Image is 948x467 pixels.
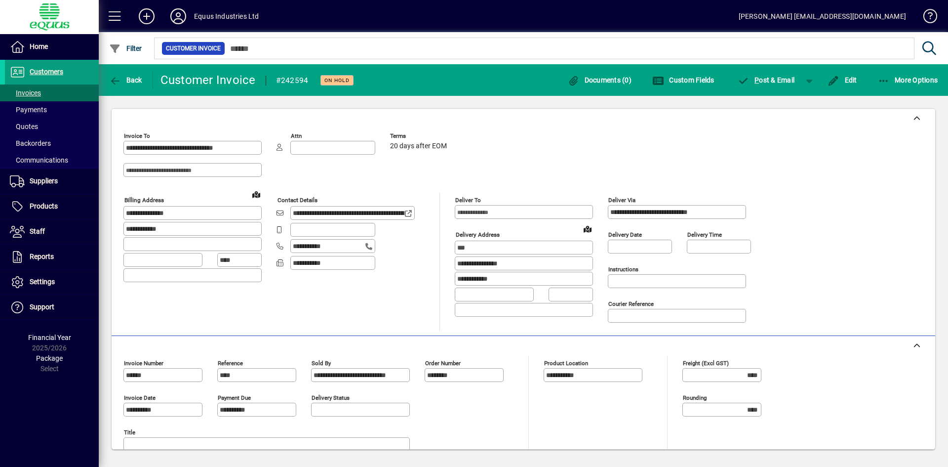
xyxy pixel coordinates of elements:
mat-label: Delivery status [312,394,350,401]
a: Settings [5,270,99,295]
span: Package [36,354,63,362]
mat-label: Instructions [608,266,638,273]
span: Back [109,76,142,84]
span: P [754,76,759,84]
a: Suppliers [5,169,99,194]
mat-label: Delivery time [687,231,722,238]
mat-label: Payment due [218,394,251,401]
span: Edit [828,76,857,84]
div: Customer Invoice [160,72,256,88]
mat-label: Sold by [312,360,331,367]
mat-label: Invoice number [124,360,163,367]
button: Filter [107,40,145,57]
mat-label: Attn [291,132,302,139]
span: Payments [10,106,47,114]
a: Staff [5,219,99,244]
a: Communications [5,152,99,169]
mat-label: Invoice date [124,394,156,401]
mat-label: Rounding [683,394,707,401]
span: Invoices [10,89,41,97]
a: Backorders [5,135,99,152]
span: Support [30,303,54,311]
span: 20 days after EOM [390,142,447,150]
span: Quotes [10,123,38,130]
mat-label: Reference [218,360,243,367]
span: Customer Invoice [166,43,221,53]
div: Equus Industries Ltd [194,8,259,24]
button: Post & Email [733,71,800,89]
span: Backorders [10,139,51,147]
span: ost & Email [738,76,795,84]
mat-label: Product location [544,360,588,367]
div: #242594 [276,73,309,88]
a: View on map [248,186,264,202]
span: Filter [109,44,142,52]
mat-label: Invoice To [124,132,150,139]
span: Custom Fields [652,76,714,84]
app-page-header-button: Back [99,71,153,89]
a: View on map [580,221,595,237]
a: Products [5,194,99,219]
span: Documents (0) [567,76,632,84]
button: More Options [875,71,941,89]
span: Communications [10,156,68,164]
a: Home [5,35,99,59]
mat-label: Delivery date [608,231,642,238]
mat-label: Freight (excl GST) [683,360,729,367]
button: Documents (0) [565,71,634,89]
mat-label: Deliver via [608,197,635,204]
button: Edit [825,71,860,89]
mat-label: Order number [425,360,461,367]
a: Reports [5,245,99,269]
a: Invoices [5,85,99,101]
a: Quotes [5,118,99,135]
span: Staff [30,227,45,235]
mat-label: Deliver To [455,197,481,204]
a: Payments [5,101,99,118]
button: Add [131,7,162,25]
span: Products [30,202,58,210]
button: Profile [162,7,194,25]
span: Settings [30,278,55,286]
a: Knowledge Base [916,2,936,34]
span: Suppliers [30,177,58,185]
span: Customers [30,68,63,76]
div: [PERSON_NAME] [EMAIL_ADDRESS][DOMAIN_NAME] [739,8,906,24]
span: Reports [30,253,54,260]
button: Back [107,71,145,89]
mat-label: Title [124,429,135,436]
button: Custom Fields [650,71,717,89]
span: On hold [324,77,350,84]
span: Financial Year [28,334,71,341]
a: Support [5,295,99,320]
mat-label: Courier Reference [608,300,654,307]
span: More Options [878,76,938,84]
span: Terms [390,133,449,139]
span: Home [30,42,48,50]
